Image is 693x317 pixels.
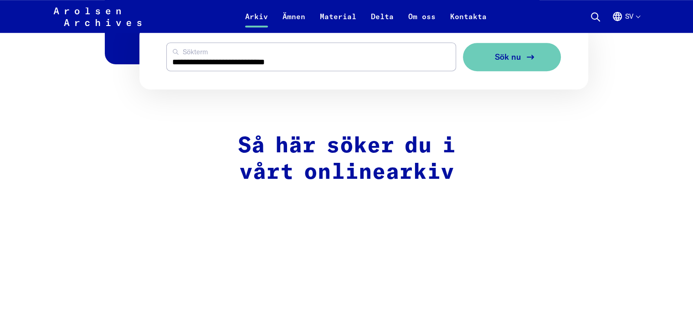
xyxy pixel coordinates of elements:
a: Om oss [401,11,443,33]
a: Ämnen [275,11,313,33]
font: Ämnen [282,12,305,21]
nav: Primär [238,5,494,27]
font: Om oss [408,12,436,21]
font: Arkiv [245,12,268,21]
a: Arkiv [238,11,275,33]
font: Så här söker du i vårt onlinearkiv [238,135,456,183]
a: Material [313,11,364,33]
font: Sök nu [495,52,521,62]
a: Delta [364,11,401,33]
a: Kontakta [443,11,494,33]
font: Material [320,12,356,21]
font: sv [625,12,633,21]
button: Sök nu [463,43,561,72]
font: Delta [371,12,394,21]
font: Kontakta [450,12,487,21]
button: Engelska, språkval [612,11,640,33]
